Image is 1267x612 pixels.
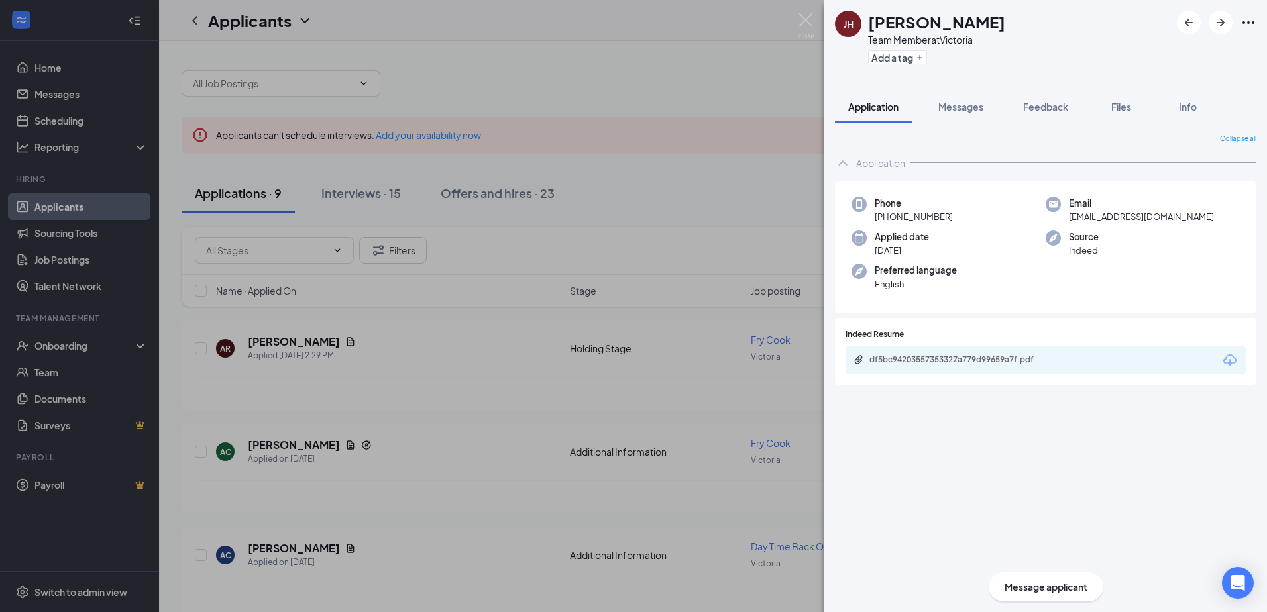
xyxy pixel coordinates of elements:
svg: Plus [916,54,924,62]
span: Applied date [875,230,929,244]
div: Application [856,156,905,170]
span: Feedback [1023,101,1068,113]
svg: ArrowRight [1213,15,1229,30]
a: Paperclipdf5bc94203557353327a779d99659a7f.pdf [854,354,1068,367]
span: Email [1069,197,1214,210]
span: Files [1111,101,1131,113]
span: Source [1069,230,1099,244]
span: Application [848,101,899,113]
svg: ChevronUp [835,155,851,171]
span: Preferred language [875,264,957,277]
svg: Paperclip [854,354,864,365]
svg: Ellipses [1240,15,1256,30]
span: [DATE] [875,244,929,257]
span: Indeed Resume [846,329,904,341]
span: Info [1179,101,1197,113]
svg: Download [1222,352,1238,368]
span: English [875,278,957,291]
div: Open Intercom Messenger [1222,567,1254,599]
span: Collapse all [1220,134,1256,144]
div: JH [844,17,854,30]
div: Team Member at Victoria [868,33,1005,46]
h1: [PERSON_NAME] [868,11,1005,33]
button: ArrowLeftNew [1177,11,1201,34]
span: [EMAIL_ADDRESS][DOMAIN_NAME] [1069,210,1214,223]
button: ArrowRight [1209,11,1233,34]
span: Message applicant [1005,580,1087,594]
svg: ArrowLeftNew [1181,15,1197,30]
span: Indeed [1069,244,1099,257]
span: Phone [875,197,953,210]
button: PlusAdd a tag [868,50,927,64]
div: df5bc94203557353327a779d99659a7f.pdf [869,354,1055,365]
span: Messages [938,101,983,113]
span: [PHONE_NUMBER] [875,210,953,223]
